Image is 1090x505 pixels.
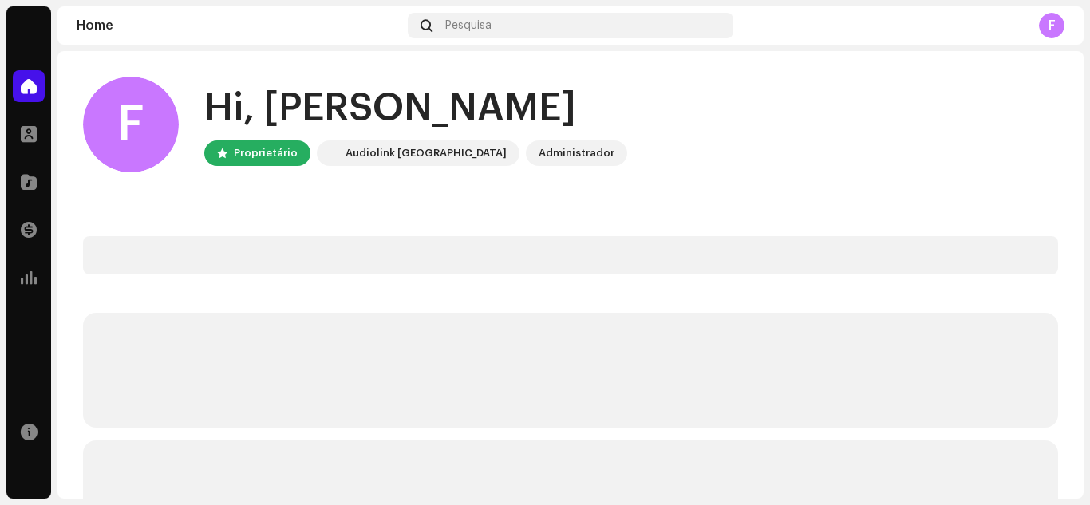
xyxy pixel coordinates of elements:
div: Audiolink [GEOGRAPHIC_DATA] [346,144,507,163]
div: F [1039,13,1064,38]
div: F [83,77,179,172]
div: Administrador [539,144,614,163]
img: 730b9dfe-18b5-4111-b483-f30b0c182d82 [320,144,339,163]
div: Proprietário [234,144,298,163]
span: Pesquisa [445,19,492,32]
div: Home [77,19,401,32]
div: Hi, [PERSON_NAME] [204,83,627,134]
